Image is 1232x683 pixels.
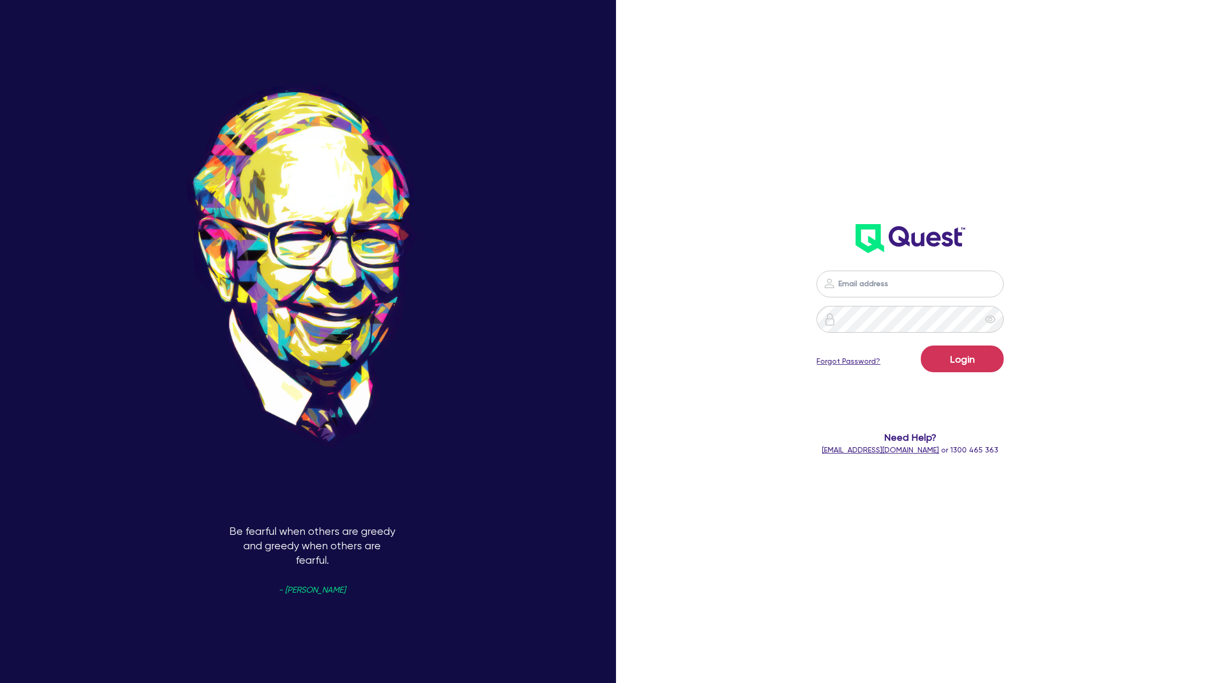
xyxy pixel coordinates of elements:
[279,586,345,594] span: - [PERSON_NAME]
[742,430,1080,444] span: Need Help?
[817,271,1004,297] input: Email address
[817,356,880,367] a: Forgot Password?
[822,446,939,454] a: [EMAIL_ADDRESS][DOMAIN_NAME]
[921,346,1004,372] button: Login
[856,224,965,253] img: wH2k97JdezQIQAAAABJRU5ErkJggg==
[822,446,998,454] span: or 1300 465 363
[985,314,996,325] span: eye
[823,313,836,326] img: icon-password
[823,277,836,290] img: icon-password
